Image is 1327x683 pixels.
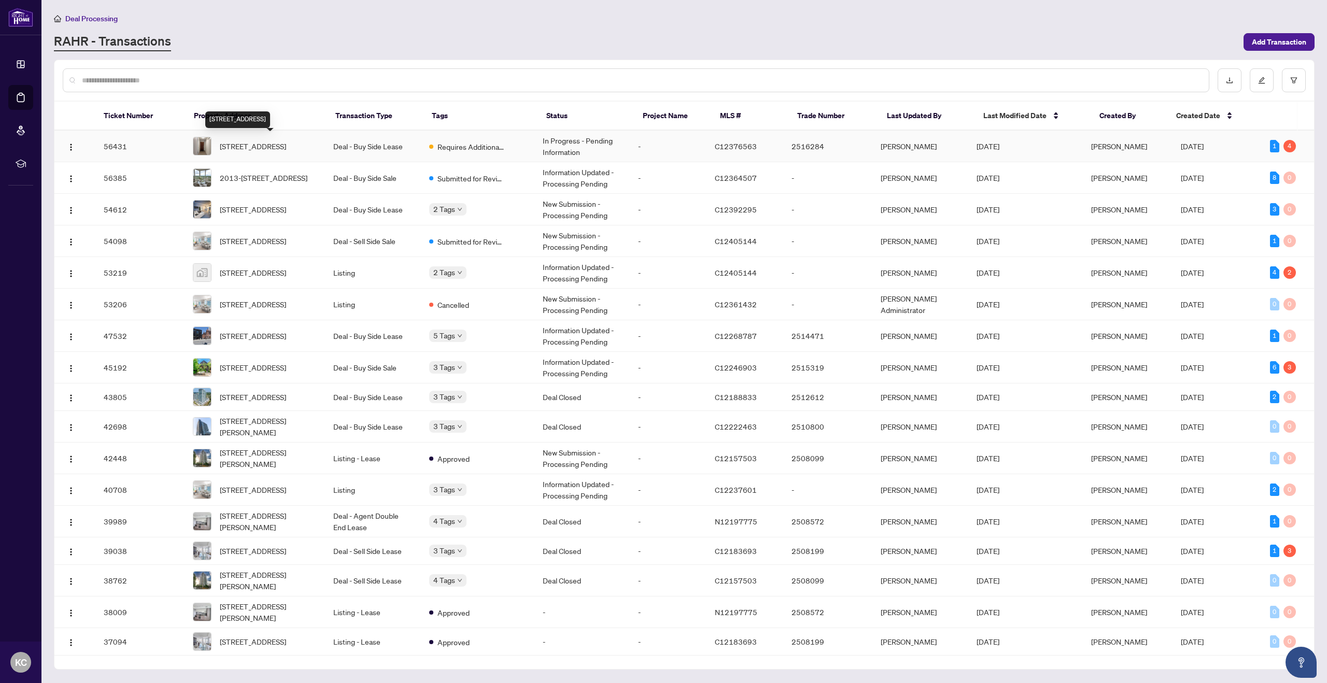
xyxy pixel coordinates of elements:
span: Last Modified Date [983,110,1047,121]
span: down [457,270,462,275]
span: [PERSON_NAME] [1091,485,1147,494]
img: thumbnail-img [193,603,211,621]
div: 3 [1283,361,1296,374]
img: Logo [67,609,75,617]
span: [PERSON_NAME] [1091,517,1147,526]
td: [PERSON_NAME] Administrator [872,289,968,320]
td: 2514471 [783,320,872,352]
td: 39038 [95,537,185,565]
td: 45192 [95,352,185,383]
div: 0 [1283,330,1296,342]
th: Last Modified Date [975,102,1091,131]
th: Property Address [186,102,327,131]
span: down [457,519,462,524]
button: filter [1282,68,1306,92]
button: Logo [63,513,79,530]
td: Listing [325,474,421,506]
span: [PERSON_NAME] [1091,331,1147,340]
th: Tags [423,102,538,131]
th: MLS # [712,102,789,131]
span: [DATE] [977,546,999,556]
button: edit [1250,68,1274,92]
span: [PERSON_NAME] [1091,173,1147,182]
span: [DATE] [977,485,999,494]
td: - [630,320,707,352]
span: [STREET_ADDRESS][PERSON_NAME] [220,510,317,533]
button: Open asap [1286,647,1317,678]
div: 2 [1270,483,1279,496]
div: 2 [1283,266,1296,279]
img: thumbnail-img [193,633,211,650]
span: [DATE] [977,517,999,526]
span: download [1226,77,1233,84]
td: 53206 [95,289,185,320]
img: thumbnail-img [193,232,211,250]
span: [DATE] [977,205,999,214]
span: [DATE] [977,607,999,617]
img: thumbnail-img [193,137,211,155]
img: Logo [67,638,75,647]
div: 3 [1283,545,1296,557]
td: Deal - Buy Side Lease [325,194,421,225]
td: Deal Closed [534,411,630,443]
span: down [457,207,462,212]
div: 0 [1283,172,1296,184]
button: Logo [63,233,79,249]
button: Logo [63,359,79,376]
div: 0 [1283,515,1296,528]
img: Logo [67,238,75,246]
span: C12157503 [715,453,757,463]
td: Deal Closed [534,537,630,565]
th: Ticket Number [95,102,186,131]
span: [DATE] [1181,485,1204,494]
img: Logo [67,175,75,183]
div: 0 [1283,391,1296,403]
span: [PERSON_NAME] [1091,637,1147,646]
span: 2013-[STREET_ADDRESS] [220,172,307,183]
span: Approved [437,636,470,648]
td: - [630,257,707,289]
div: 3 [1270,203,1279,216]
div: 0 [1283,635,1296,648]
td: 53219 [95,257,185,289]
td: Deal - Buy Side Lease [325,411,421,443]
img: thumbnail-img [193,572,211,589]
td: [PERSON_NAME] [872,352,968,383]
span: Add Transaction [1252,34,1306,50]
img: Logo [67,269,75,278]
button: Logo [63,418,79,435]
td: - [783,194,872,225]
span: [DATE] [977,392,999,402]
img: thumbnail-img [193,388,211,406]
span: [PERSON_NAME] [1091,453,1147,463]
button: Logo [63,201,79,218]
span: [DATE] [977,363,999,372]
td: 54612 [95,194,185,225]
div: 8 [1270,172,1279,184]
button: Logo [63,264,79,281]
span: N12197775 [715,607,757,617]
div: 1 [1270,330,1279,342]
td: [PERSON_NAME] [872,194,968,225]
td: - [783,289,872,320]
span: 3 Tags [433,361,455,373]
span: [STREET_ADDRESS] [220,391,286,403]
td: Information Updated - Processing Pending [534,320,630,352]
span: [DATE] [1181,517,1204,526]
td: - [783,474,872,506]
img: thumbnail-img [193,169,211,187]
td: 2510800 [783,411,872,443]
td: Deal - Buy Side Lease [325,320,421,352]
td: [PERSON_NAME] [872,506,968,537]
span: [STREET_ADDRESS] [220,362,286,373]
td: Listing [325,289,421,320]
div: 0 [1283,203,1296,216]
td: Information Updated - Processing Pending [534,352,630,383]
span: [PERSON_NAME] [1091,363,1147,372]
span: [DATE] [1181,236,1204,246]
button: Logo [63,328,79,344]
span: [DATE] [977,331,999,340]
span: C12364507 [715,173,757,182]
span: C12157503 [715,576,757,585]
div: 4 [1283,140,1296,152]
